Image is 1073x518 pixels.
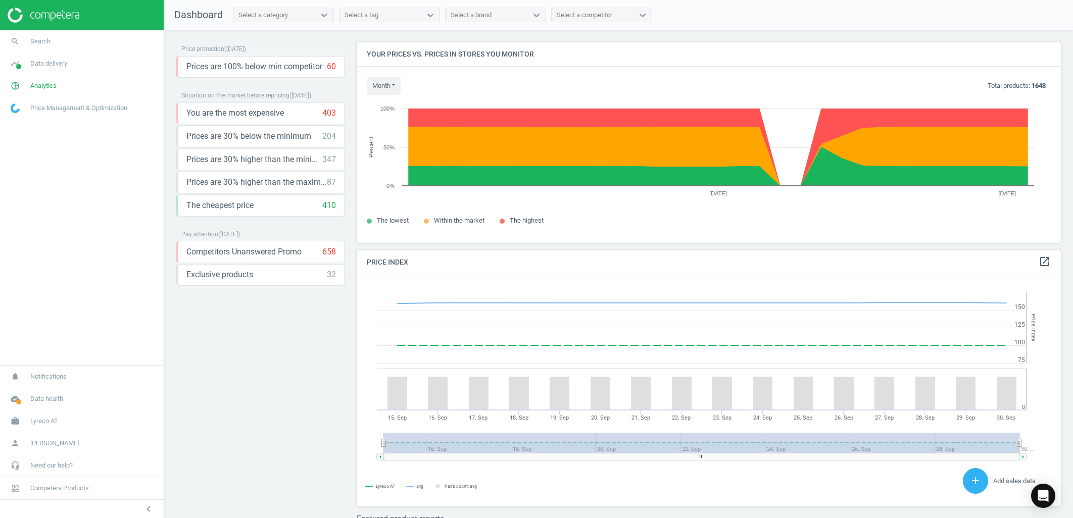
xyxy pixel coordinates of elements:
[181,231,218,238] span: Pay attention
[794,415,812,421] tspan: 25. Sep
[186,154,322,165] span: Prices are 30% higher than the minimum
[916,415,935,421] tspan: 28. Sep
[327,177,336,188] div: 87
[30,37,51,46] span: Search
[1031,484,1055,508] div: Open Intercom Messenger
[709,190,727,196] tspan: [DATE]
[672,415,691,421] tspan: 22. Sep
[30,484,89,493] span: Competera Products
[445,484,477,489] tspan: Pairs count: avg
[136,502,161,515] button: chevron_left
[1032,82,1046,89] b: 1643
[322,131,336,142] div: 204
[186,131,311,142] span: Prices are 30% below the minimum
[186,177,327,188] span: Prices are 30% higher than the maximal
[30,81,57,90] span: Analytics
[550,415,569,421] tspan: 19. Sep
[510,415,528,421] tspan: 18. Sep
[238,11,288,20] div: Select a category
[30,372,67,381] span: Notifications
[376,484,396,489] tspan: Lyreco AT
[367,77,401,95] button: month
[993,477,1036,485] span: Add sales data
[357,42,1061,66] h4: Your prices vs. prices in stores you monitor
[30,394,63,403] span: Data health
[345,11,378,20] div: Select a tag
[6,434,25,453] i: person
[1014,339,1025,346] text: 100
[875,415,894,421] tspan: 27. Sep
[1030,314,1037,342] tspan: Price Index
[322,154,336,165] div: 347
[174,9,223,21] span: Dashboard
[6,456,25,475] i: headset_mic
[6,389,25,408] i: cloud_done
[30,417,58,426] span: Lyreco AT
[631,415,650,421] tspan: 21. Sep
[988,81,1046,90] p: Total products:
[469,415,487,421] tspan: 17. Sep
[380,106,395,112] text: 100%
[224,45,246,53] span: ( [DATE] )
[322,200,336,211] div: 410
[6,54,25,73] i: timeline
[1021,446,1034,452] tspan: 30. …
[327,269,336,280] div: 32
[999,190,1016,196] tspan: [DATE]
[416,484,423,489] tspan: avg
[6,411,25,431] i: work
[218,231,240,238] span: ( [DATE] )
[1039,255,1051,269] a: open_in_new
[289,92,311,99] span: ( [DATE] )
[186,61,322,72] span: Prices are 100% below min competitor
[377,217,409,224] span: The lowest
[753,415,772,421] tspan: 24. Sep
[322,246,336,257] div: 658
[388,415,407,421] tspan: 15. Sep
[11,103,20,113] img: wGWNvw8QSZomAAAAABJRU5ErkJggg==
[956,415,975,421] tspan: 29. Sep
[8,8,79,23] img: ajHJNr6hYgQAAAAASUVORK5CYII=
[186,246,302,257] span: Competitors Unanswered Promo
[1014,303,1025,310] text: 150
[186,269,253,280] span: Exclusive products
[1018,356,1025,364] text: 75
[30,59,67,68] span: Data delivery
[181,45,224,53] span: Price protection
[186,200,254,211] span: The cheapest price
[30,103,127,113] span: Price Management & Optimization
[835,415,853,421] tspan: 26. Sep
[327,61,336,72] div: 60
[6,76,25,95] i: pie_chart_outlined
[963,468,988,494] button: add
[368,136,375,158] tspan: Percent
[357,250,1061,274] h4: Price Index
[428,415,447,421] tspan: 16. Sep
[997,415,1015,421] tspan: 30. Sep
[557,11,612,20] div: Select a competitor
[434,217,484,224] span: Within the market
[591,415,610,421] tspan: 20. Sep
[30,461,73,470] span: Need our help?
[181,92,289,99] span: Situation on the market before repricing
[6,367,25,386] i: notifications
[969,475,982,487] i: add
[186,108,284,119] span: You are the most expensive
[30,439,79,448] span: [PERSON_NAME]
[451,11,492,20] div: Select a brand
[1014,321,1025,328] text: 125
[1039,255,1051,268] i: open_in_new
[6,32,25,51] i: search
[1022,404,1025,410] text: 0
[383,144,395,150] text: 50%
[322,108,336,119] div: 403
[386,183,395,189] text: 0%
[713,415,731,421] tspan: 23. Sep
[142,503,155,515] i: chevron_left
[510,217,544,224] span: The highest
